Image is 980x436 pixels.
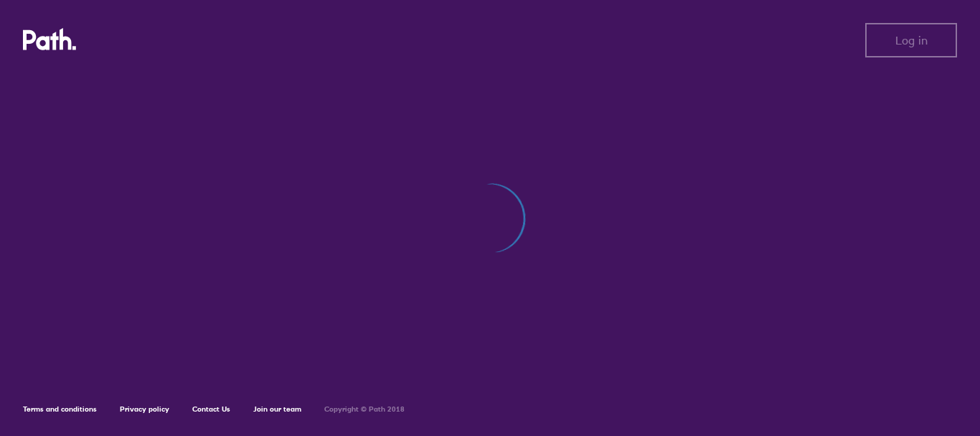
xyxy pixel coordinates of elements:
[324,405,405,414] h6: Copyright © Path 2018
[865,23,957,57] button: Log in
[23,404,97,414] a: Terms and conditions
[895,34,928,47] span: Log in
[120,404,169,414] a: Privacy policy
[192,404,230,414] a: Contact Us
[253,404,301,414] a: Join our team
